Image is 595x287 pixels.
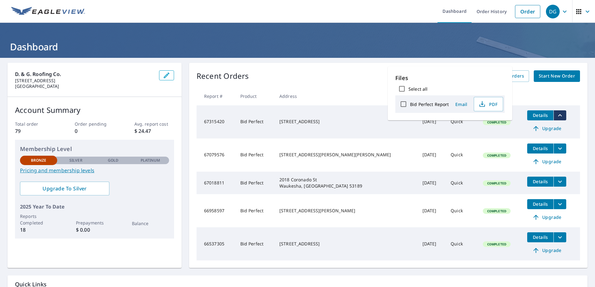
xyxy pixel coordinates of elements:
p: [STREET_ADDRESS] [15,78,154,83]
span: Completed [483,153,510,158]
div: [STREET_ADDRESS][PERSON_NAME] [279,208,412,214]
button: Email [451,99,471,109]
p: 0 [75,127,114,135]
p: $ 24.47 [134,127,174,135]
td: [DATE] [417,172,446,194]
p: Gold [108,158,118,163]
td: [DATE] [417,227,446,260]
p: $ 0.00 [76,226,113,234]
span: Start New Order [539,72,575,80]
td: [DATE] [417,138,446,172]
span: Details [531,234,550,240]
button: filesDropdownBtn-66958597 [553,199,566,209]
span: Upgrade [531,214,562,221]
td: Quick [446,138,478,172]
p: Recent Orders [197,70,249,82]
p: 79 [15,127,55,135]
td: Bid Perfect [235,105,274,138]
td: Bid Perfect [235,194,274,227]
div: [STREET_ADDRESS] [279,118,412,125]
th: Report # [197,87,235,105]
a: Upgrade To Silver [20,182,109,195]
p: 2025 Year To Date [20,203,169,210]
p: Balance [132,220,169,227]
span: Upgrade [531,125,562,132]
a: Upgrade [527,123,566,133]
th: Product [235,87,274,105]
p: Platinum [141,158,160,163]
a: Order [515,5,540,18]
span: Upgrade To Silver [25,185,104,192]
a: Start New Order [534,70,580,82]
a: Pricing and membership levels [20,167,169,174]
label: Bid Perfect Report [410,101,449,107]
td: Quick [446,227,478,260]
a: Upgrade [527,212,566,222]
p: Prepayments [76,219,113,226]
a: Upgrade [527,157,566,167]
p: Account Summary [15,104,174,116]
p: D. & G. Roofing Co. [15,70,154,78]
p: 18 [20,226,57,234]
td: Bid Perfect [235,138,274,172]
p: Reports Completed [20,213,57,226]
td: Bid Perfect [235,227,274,260]
span: Completed [483,209,510,213]
td: 67315420 [197,105,235,138]
td: Quick [446,172,478,194]
div: DG [546,5,560,18]
th: Address [274,87,417,105]
td: 66537305 [197,227,235,260]
div: [STREET_ADDRESS][PERSON_NAME][PERSON_NAME] [279,152,412,158]
span: PDF [478,100,498,108]
p: Silver [69,158,82,163]
td: Bid Perfect [235,172,274,194]
span: Details [531,112,550,118]
button: filesDropdownBtn-67315420 [553,110,566,120]
button: detailsBtn-67018811 [527,177,553,187]
td: Quick [446,105,478,138]
span: Upgrade [531,158,562,165]
p: Membership Level [20,145,169,153]
p: Files [395,74,505,82]
span: Upgrade [531,247,562,254]
td: [DATE] [417,105,446,138]
p: Total order [15,121,55,127]
p: Bronze [31,158,47,163]
td: [DATE] [417,194,446,227]
p: Order pending [75,121,114,127]
a: Upgrade [527,245,566,255]
div: [STREET_ADDRESS] [279,241,412,247]
div: 2018 Coronado St Waukesha, [GEOGRAPHIC_DATA] 53189 [279,177,412,189]
button: detailsBtn-67079576 [527,143,553,154]
p: [GEOGRAPHIC_DATA] [15,83,154,89]
button: detailsBtn-66537305 [527,232,553,242]
td: Quick [446,194,478,227]
button: detailsBtn-66958597 [527,199,553,209]
span: Details [531,179,550,184]
button: PDF [474,97,503,111]
span: Details [531,201,550,207]
label: Select all [408,86,427,92]
span: Completed [483,120,510,124]
h1: Dashboard [7,40,587,53]
p: Avg. report cost [134,121,174,127]
span: Completed [483,242,510,246]
img: EV Logo [11,7,85,16]
span: Completed [483,181,510,185]
td: 67018811 [197,172,235,194]
td: 66958597 [197,194,235,227]
span: Email [454,101,469,107]
button: filesDropdownBtn-67079576 [553,143,566,154]
button: detailsBtn-67315420 [527,110,553,120]
button: filesDropdownBtn-67018811 [553,177,566,187]
button: filesDropdownBtn-66537305 [553,232,566,242]
td: 67079576 [197,138,235,172]
span: Details [531,145,550,151]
